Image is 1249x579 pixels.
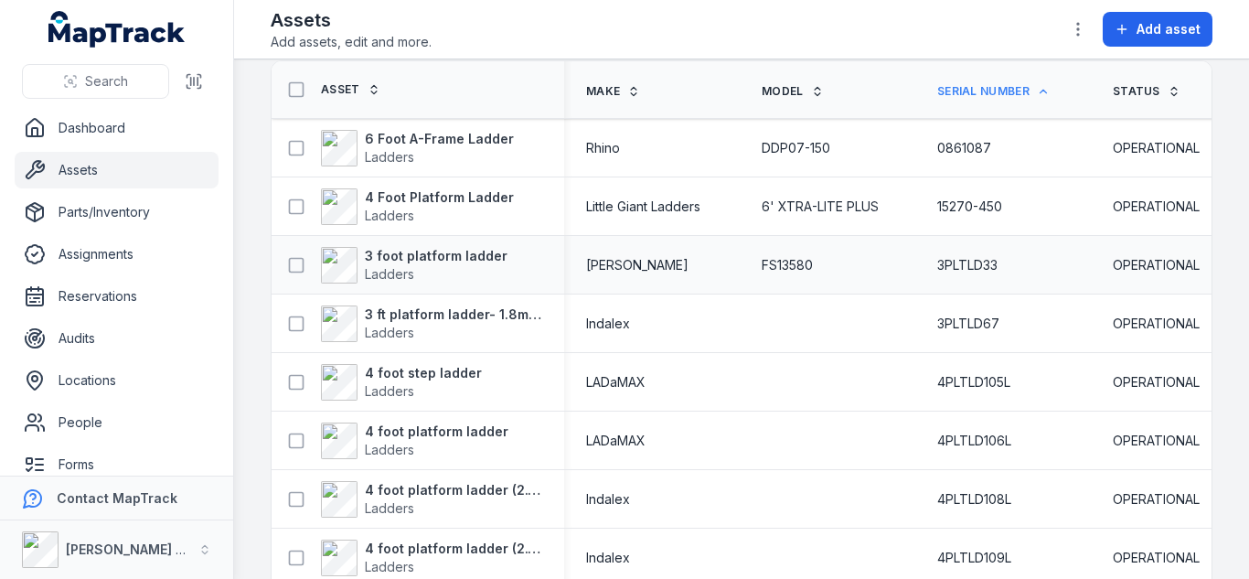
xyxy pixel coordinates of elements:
a: Forms [15,446,219,483]
a: 4 foot step ladderLadders [321,364,482,401]
span: LADaMAX [586,432,646,450]
a: Locations [15,362,219,399]
span: Ladders [365,266,414,282]
a: Serial Number [937,84,1050,99]
strong: 4 foot platform ladder [365,423,508,441]
span: Status [1113,84,1160,99]
span: 4PLTLD105L [937,373,1010,391]
span: LADaMAX [586,373,646,391]
span: Ladders [365,383,414,399]
a: 6 Foot A-Frame LadderLadders [321,130,514,166]
span: [PERSON_NAME] [586,256,689,274]
a: Dashboard [15,110,219,146]
strong: 4 foot step ladder [365,364,482,382]
span: Ladders [365,149,414,165]
a: Parts/Inventory [15,194,219,231]
a: 3 ft platform ladder- 1.8m (PROP 6/3)Ladders [321,306,542,342]
a: People [15,404,219,441]
span: Search [85,72,128,91]
a: 3 foot platform ladderLadders [321,247,507,284]
span: Indalex [586,549,630,567]
strong: 6 Foot A-Frame Ladder [365,130,514,148]
span: Ladders [365,559,414,574]
strong: [PERSON_NAME] Air [66,541,193,557]
a: 4 foot platform ladder (2.1m)Ladders [321,481,542,518]
span: 3PLTLD33 [937,256,998,274]
span: 4PLTLD108L [937,490,1011,509]
span: FS13580 [762,256,813,274]
span: 3PLTLD67 [937,315,999,333]
a: Asset [321,82,380,97]
strong: 3 ft platform ladder- 1.8m (PROP 6/3) [365,306,542,324]
a: Assignments [15,236,219,273]
a: 4 Foot Platform LadderLadders [321,188,514,225]
span: DDP07-150 [762,139,830,157]
span: 15270-450 [937,198,1002,216]
span: Ladders [365,325,414,340]
span: 4PLTLD109L [937,549,1011,567]
span: OPERATIONAL [1113,373,1200,391]
strong: 3 foot platform ladder [365,247,507,265]
strong: 4 foot platform ladder (2.1m) [365,540,542,558]
span: Make [586,84,620,99]
span: OPERATIONAL [1113,315,1200,333]
span: OPERATIONAL [1113,198,1200,216]
span: OPERATIONAL [1113,256,1200,274]
strong: 4 foot platform ladder (2.1m) [365,481,542,499]
a: 4 foot platform ladderLadders [321,423,508,459]
a: Model [762,84,824,99]
span: Model [762,84,804,99]
strong: 4 Foot Platform Ladder [365,188,514,207]
a: Make [586,84,640,99]
a: MapTrack [48,11,186,48]
span: Add asset [1137,20,1201,38]
span: 0861087 [937,139,991,157]
span: 4PLTLD106L [937,432,1011,450]
span: Rhino [586,139,620,157]
span: 6' XTRA-LITE PLUS [762,198,879,216]
span: Indalex [586,490,630,509]
span: OPERATIONAL [1113,139,1200,157]
h2: Assets [271,7,432,33]
span: Ladders [365,500,414,516]
a: Audits [15,320,219,357]
strong: Contact MapTrack [57,490,177,506]
button: Add asset [1103,12,1212,47]
span: Little Giant Ladders [586,198,700,216]
span: Indalex [586,315,630,333]
a: Status [1113,84,1180,99]
span: OPERATIONAL [1113,490,1200,509]
span: Ladders [365,442,414,457]
span: Add assets, edit and more. [271,33,432,51]
span: OPERATIONAL [1113,432,1200,450]
span: Ladders [365,208,414,223]
a: Assets [15,152,219,188]
button: Search [22,64,169,99]
span: Asset [321,82,360,97]
a: Reservations [15,278,219,315]
span: OPERATIONAL [1113,549,1200,567]
span: Serial Number [937,84,1030,99]
a: 4 foot platform ladder (2.1m)Ladders [321,540,542,576]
